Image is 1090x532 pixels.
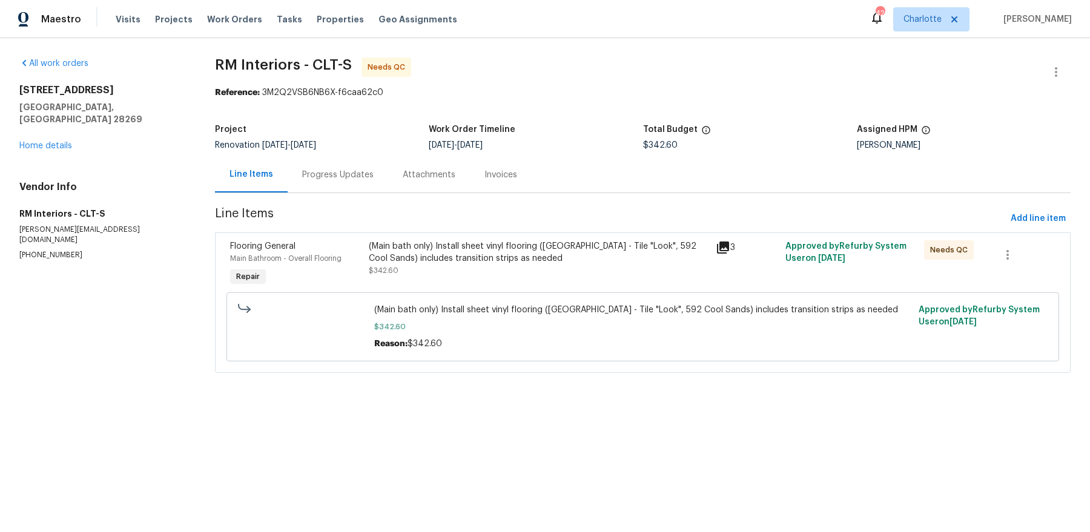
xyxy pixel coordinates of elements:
[262,141,316,149] span: -
[1011,211,1066,226] span: Add line item
[378,13,457,25] span: Geo Assignments
[19,84,186,96] h2: [STREET_ADDRESS]
[277,15,302,24] span: Tasks
[374,340,408,348] span: Reason:
[457,141,483,149] span: [DATE]
[215,87,1071,99] div: 3M2Q2VSB6NB6X-f6caa62c0
[429,125,515,134] h5: Work Order Timeline
[919,306,1040,326] span: Approved by Refurby System User on
[643,141,678,149] span: $342.60
[291,141,316,149] span: [DATE]
[484,169,517,181] div: Invoices
[403,169,455,181] div: Attachments
[230,168,273,180] div: Line Items
[374,321,911,333] span: $342.60
[116,13,140,25] span: Visits
[999,13,1072,25] span: [PERSON_NAME]
[1006,208,1071,230] button: Add line item
[374,304,911,316] span: (Main bath only) Install sheet vinyl flooring ([GEOGRAPHIC_DATA] - Tile "Look", 592 Cool Sands) i...
[716,240,778,255] div: 3
[857,141,1071,149] div: [PERSON_NAME]
[921,125,931,141] span: The hpm assigned to this work order.
[19,59,88,68] a: All work orders
[302,169,374,181] div: Progress Updates
[317,13,364,25] span: Properties
[19,142,72,150] a: Home details
[429,141,483,149] span: -
[643,125,698,134] h5: Total Budget
[215,125,246,134] h5: Project
[207,13,262,25] span: Work Orders
[19,208,186,220] h5: RM Interiors - CLT-S
[231,271,265,283] span: Repair
[785,242,907,263] span: Approved by Refurby System User on
[408,340,442,348] span: $342.60
[230,242,296,251] span: Flooring General
[41,13,81,25] span: Maestro
[429,141,454,149] span: [DATE]
[215,57,352,72] span: RM Interiors - CLT-S
[818,254,845,263] span: [DATE]
[950,318,977,326] span: [DATE]
[155,13,193,25] span: Projects
[19,101,186,125] h5: [GEOGRAPHIC_DATA], [GEOGRAPHIC_DATA] 28269
[215,141,316,149] span: Renovation
[19,225,186,245] p: [PERSON_NAME][EMAIL_ADDRESS][DOMAIN_NAME]
[19,250,186,260] p: [PHONE_NUMBER]
[903,13,942,25] span: Charlotte
[262,141,288,149] span: [DATE]
[701,125,711,141] span: The total cost of line items that have been proposed by Opendoor. This sum includes line items th...
[215,88,260,97] b: Reference:
[215,208,1006,230] span: Line Items
[368,61,410,73] span: Needs QC
[876,7,884,19] div: 42
[230,255,342,262] span: Main Bathroom - Overall Flooring
[369,267,398,274] span: $342.60
[930,244,973,256] span: Needs QC
[19,181,186,193] h4: Vendor Info
[857,125,917,134] h5: Assigned HPM
[369,240,708,264] div: (Main bath only) Install sheet vinyl flooring ([GEOGRAPHIC_DATA] - Tile "Look", 592 Cool Sands) i...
